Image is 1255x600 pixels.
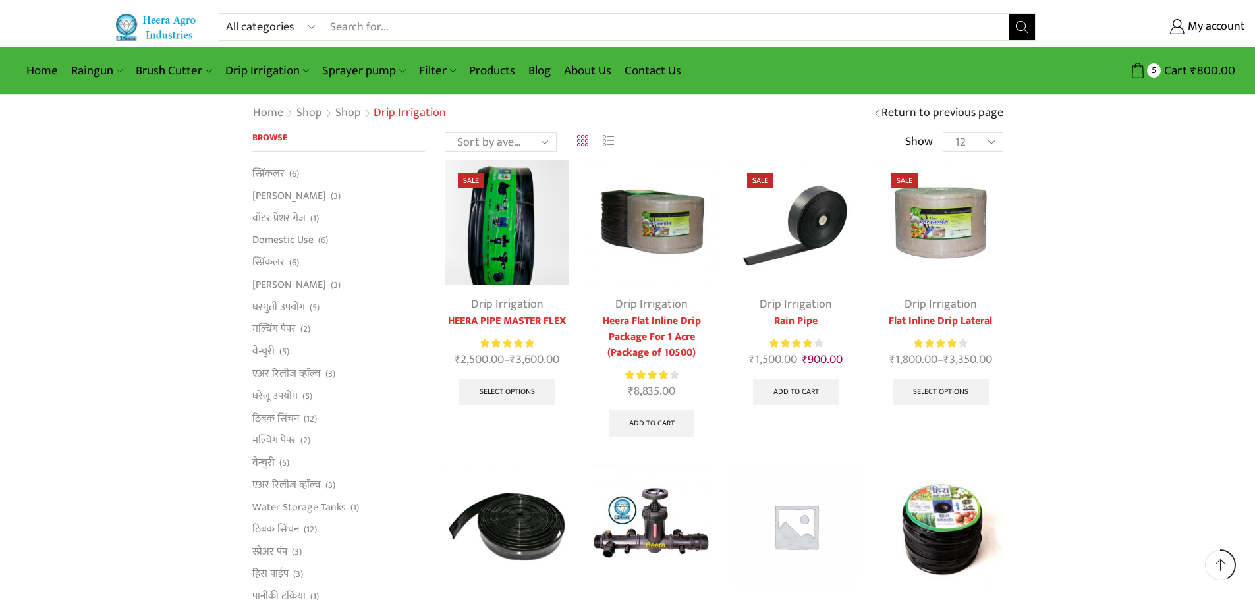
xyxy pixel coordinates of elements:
[252,229,314,252] a: Domestic Use
[878,351,1003,369] span: –
[609,410,695,437] a: Add to cart: “Heera Flat Inline Drip Package For 1 Acre (Package of 10500)”
[300,323,310,336] span: (2)
[252,105,446,122] nav: Breadcrumb
[252,563,289,586] a: हिरा पाईप
[522,55,557,86] a: Blog
[252,541,287,563] a: स्प्रेअर पंप
[943,350,949,369] span: ₹
[914,337,967,350] div: Rated 4.00 out of 5
[252,207,306,229] a: वॉटर प्रेशर गेज
[310,212,319,225] span: (1)
[350,501,359,514] span: (1)
[753,379,839,405] a: Add to cart: “Rain Pipe”
[459,379,555,405] a: Select options for “HEERA PIPE MASTER FLEX”
[292,545,302,559] span: (3)
[252,130,287,145] span: Browse
[323,14,1009,40] input: Search for...
[129,55,218,86] a: Brush Cutter
[65,55,129,86] a: Raingun
[289,256,299,269] span: (6)
[252,518,299,541] a: ठिबक सिंचन
[252,474,321,496] a: एअर रिलीज व्हाॅल्व
[618,55,688,86] a: Contact Us
[480,337,534,350] span: Rated out of 5
[412,55,462,86] a: Filter
[628,381,634,401] span: ₹
[445,314,569,329] a: HEERA PIPE MASTER FLEX
[589,160,713,285] img: Flat Inline
[310,301,320,314] span: (5)
[878,464,1003,589] img: Tiny Drip Lateral
[749,350,755,369] span: ₹
[802,350,843,369] bdi: 900.00
[279,345,289,358] span: (5)
[1055,15,1245,39] a: My account
[445,160,569,285] img: Heera Gold Krushi Pipe Black
[802,350,808,369] span: ₹
[293,568,303,581] span: (3)
[1190,61,1197,81] span: ₹
[252,385,298,407] a: घरेलू उपयोग
[316,55,412,86] a: Sprayer pump
[289,167,299,180] span: (6)
[1190,61,1235,81] bdi: 800.00
[252,296,305,318] a: घरगुती उपयोग
[252,273,326,296] a: [PERSON_NAME]
[252,184,326,207] a: [PERSON_NAME]
[252,105,284,122] a: Home
[471,294,544,314] a: Drip Irrigation
[734,314,858,329] a: Rain Pipe
[589,464,713,589] img: Heera Easy To Fit Set
[734,160,858,285] img: Heera Rain Pipe
[252,429,296,452] a: मल्चिंग पेपर
[445,132,557,152] select: Shop order
[1049,59,1235,83] a: 5 Cart ₹800.00
[557,55,618,86] a: About Us
[252,166,285,184] a: स्प्रिंकलर
[1185,18,1245,36] span: My account
[445,351,569,369] span: –
[749,350,797,369] bdi: 1,500.00
[510,350,516,369] span: ₹
[1161,62,1187,80] span: Cart
[769,337,814,350] span: Rated out of 5
[300,434,310,447] span: (2)
[589,314,713,361] a: Heera Flat Inline Drip Package For 1 Acre (Package of 10500)
[625,368,679,382] div: Rated 4.21 out of 5
[445,464,569,589] img: Heera Flex Pipe
[891,173,918,188] span: Sale
[335,105,362,122] a: Shop
[914,337,957,350] span: Rated out of 5
[878,160,1003,285] img: Flat Inline Drip Lateral
[905,294,977,314] a: Drip Irrigation
[462,55,522,86] a: Products
[304,523,317,536] span: (12)
[252,452,275,474] a: वेन्चुरी
[878,314,1003,329] a: Flat Inline Drip Lateral
[747,173,773,188] span: Sale
[1009,14,1035,40] button: Search button
[769,337,823,350] div: Rated 4.13 out of 5
[1147,63,1161,77] span: 5
[734,464,858,589] img: Placeholder
[905,134,933,151] span: Show
[252,252,285,274] a: स्प्रिंकलर
[252,407,299,429] a: ठिबक सिंचन
[331,279,341,292] span: (3)
[628,381,675,401] bdi: 8,835.00
[889,350,895,369] span: ₹
[252,363,321,385] a: एअर रिलीज व्हाॅल्व
[374,106,446,121] h1: Drip Irrigation
[304,412,317,425] span: (12)
[325,368,335,381] span: (3)
[625,368,670,382] span: Rated out of 5
[325,479,335,492] span: (3)
[296,105,323,122] a: Shop
[20,55,65,86] a: Home
[318,234,328,247] span: (6)
[455,350,460,369] span: ₹
[458,173,484,188] span: Sale
[279,456,289,470] span: (5)
[943,350,992,369] bdi: 3,350.00
[331,190,341,203] span: (3)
